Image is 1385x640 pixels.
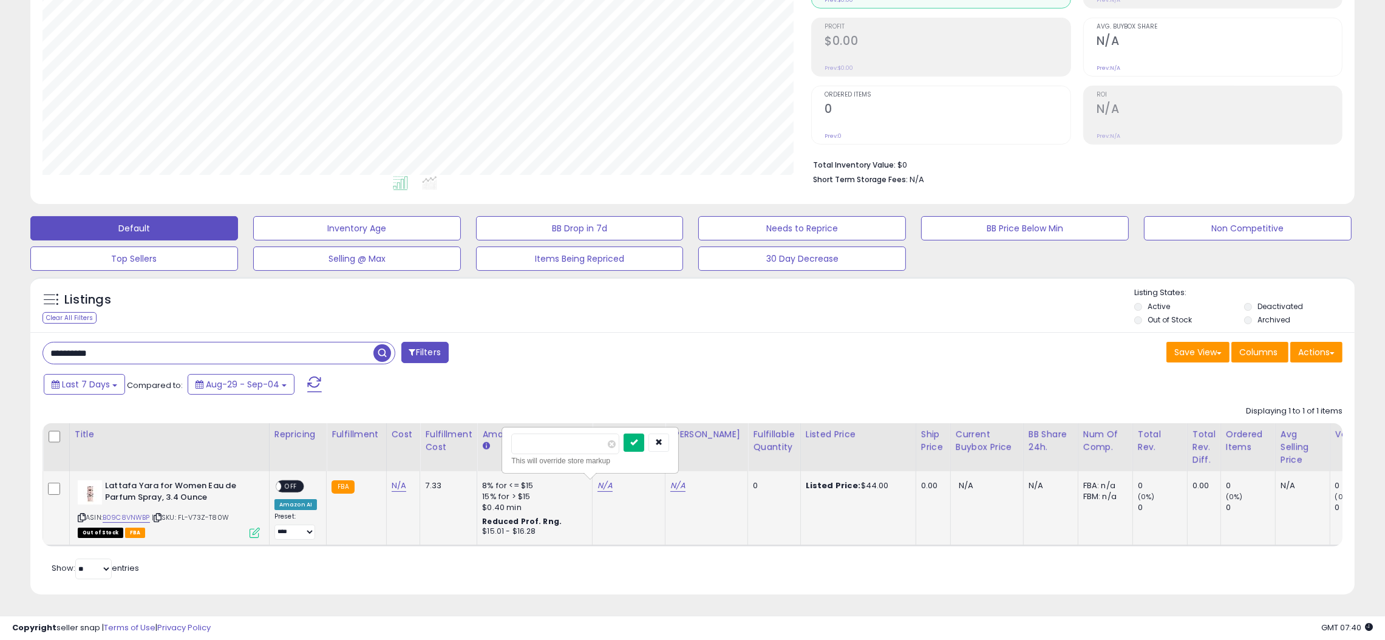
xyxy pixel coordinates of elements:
div: 0 [1138,502,1187,513]
button: Columns [1231,342,1288,363]
div: Fulfillment [332,428,381,441]
div: Amazon AI [274,499,317,510]
span: Compared to: [127,380,183,391]
div: 8% for <= $15 [482,480,583,491]
div: N/A [1029,480,1069,491]
div: Velocity [1335,428,1380,441]
button: Items Being Repriced [476,247,684,271]
span: Last 7 Days [62,378,110,390]
button: Save View [1166,342,1230,363]
label: Deactivated [1257,301,1303,311]
button: Non Competitive [1144,216,1352,240]
div: Total Rev. Diff. [1193,428,1216,466]
div: 0 [1335,480,1384,491]
div: 0 [1226,502,1275,513]
span: ROI [1097,92,1342,98]
div: 0.00 [1193,480,1211,491]
div: This will override store markup [511,455,669,467]
div: $44.00 [806,480,907,491]
div: Fulfillable Quantity [753,428,795,454]
small: FBA [332,480,354,494]
b: Reduced Prof. Rng. [482,516,562,526]
span: Avg. Buybox Share [1097,24,1342,30]
button: BB Drop in 7d [476,216,684,240]
a: Terms of Use [104,622,155,633]
span: N/A [910,174,924,185]
span: Ordered Items [825,92,1070,98]
div: Preset: [274,512,317,539]
div: $15.01 - $16.28 [482,526,583,537]
div: Repricing [274,428,321,441]
button: Default [30,216,238,240]
a: N/A [392,480,406,492]
b: Short Term Storage Fees: [813,174,908,185]
span: FBA [125,528,146,538]
small: Prev: N/A [1097,64,1120,72]
div: Avg Selling Price [1281,428,1325,466]
div: FBA: n/a [1083,480,1123,491]
button: 30 Day Decrease [698,247,906,271]
button: Filters [401,342,449,363]
p: Listing States: [1134,287,1355,299]
span: | SKU: FL-V73Z-T80W [152,512,229,522]
button: Top Sellers [30,247,238,271]
h2: 0 [825,102,1070,118]
label: Active [1148,301,1170,311]
div: ASIN: [78,480,260,537]
h2: $0.00 [825,34,1070,50]
div: [PERSON_NAME] [670,428,743,441]
div: FBM: n/a [1083,491,1123,502]
div: Listed Price [806,428,911,441]
span: N/A [959,480,973,491]
button: Last 7 Days [44,374,125,395]
span: Columns [1239,346,1278,358]
span: All listings that are currently out of stock and unavailable for purchase on Amazon [78,528,123,538]
span: Show: entries [52,562,139,574]
div: 7.33 [425,480,468,491]
small: Amazon Fees. [482,441,489,452]
div: Amazon Fees [482,428,587,441]
div: Clear All Filters [43,312,97,324]
b: Total Inventory Value: [813,160,896,170]
a: Privacy Policy [157,622,211,633]
h5: Listings [64,291,111,308]
div: Displaying 1 to 1 of 1 items [1246,406,1342,417]
b: Lattafa Yara for Women Eau de Parfum Spray, 3.4 Ounce [105,480,253,506]
div: Fulfillment Cost [425,428,472,454]
label: Out of Stock [1148,315,1192,325]
label: Archived [1257,315,1290,325]
div: Cost [392,428,415,441]
b: Listed Price: [806,480,861,491]
a: N/A [597,480,612,492]
span: OFF [281,482,301,492]
a: B09C8VNWBP [103,512,150,523]
button: Actions [1290,342,1342,363]
span: 2025-09-12 07:40 GMT [1321,622,1373,633]
small: Prev: $0.00 [825,64,853,72]
div: Current Buybox Price [956,428,1018,454]
div: 0 [753,480,791,491]
div: Title [75,428,264,441]
button: Inventory Age [253,216,461,240]
a: N/A [670,480,685,492]
small: (0%) [1335,492,1352,502]
button: Selling @ Max [253,247,461,271]
button: BB Price Below Min [921,216,1129,240]
span: Aug-29 - Sep-04 [206,378,279,390]
small: (0%) [1226,492,1243,502]
small: (0%) [1138,492,1155,502]
img: 21-VSHGKlsL._SL40_.jpg [78,480,102,505]
div: 15% for > $15 [482,491,583,502]
div: seller snap | | [12,622,211,634]
div: Total Rev. [1138,428,1182,454]
small: Prev: 0 [825,132,842,140]
div: Num of Comp. [1083,428,1128,454]
small: Prev: N/A [1097,132,1120,140]
div: 0.00 [921,480,941,491]
div: 0 [1138,480,1187,491]
div: Ship Price [921,428,945,454]
button: Aug-29 - Sep-04 [188,374,294,395]
div: $0.40 min [482,502,583,513]
div: BB Share 24h. [1029,428,1073,454]
h2: N/A [1097,34,1342,50]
